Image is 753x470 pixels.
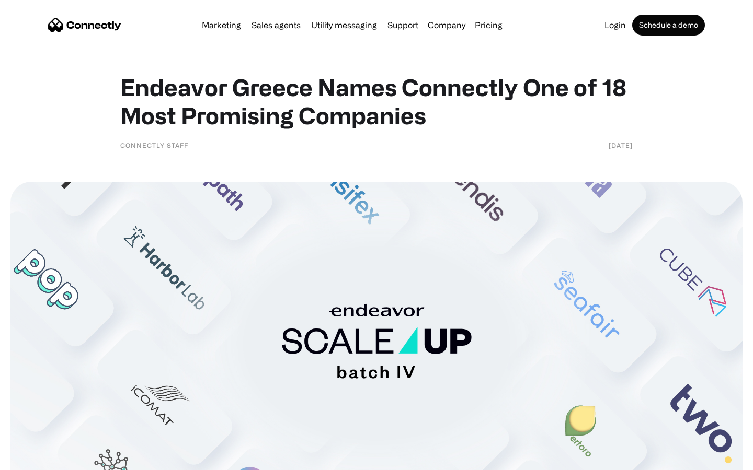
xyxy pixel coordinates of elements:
[120,140,188,150] div: Connectly Staff
[632,15,705,36] a: Schedule a demo
[198,21,245,29] a: Marketing
[307,21,381,29] a: Utility messaging
[428,18,465,32] div: Company
[609,140,633,150] div: [DATE]
[600,21,630,29] a: Login
[425,18,469,32] div: Company
[120,73,633,130] h1: Endeavor Greece Names Connectly One of 18 Most Promising Companies
[383,21,423,29] a: Support
[48,17,121,33] a: home
[10,452,63,466] aside: Language selected: English
[471,21,507,29] a: Pricing
[21,452,63,466] ul: Language list
[247,21,305,29] a: Sales agents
